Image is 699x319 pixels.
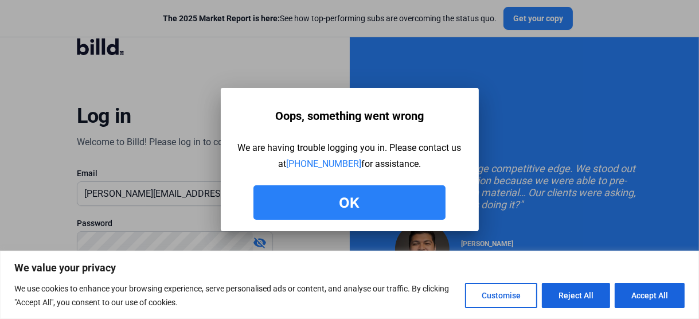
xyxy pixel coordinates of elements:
button: Reject All [542,283,610,308]
div: Oops, something went wrong [275,105,424,127]
p: We value your privacy [14,261,685,275]
a: [PHONE_NUMBER] [286,158,361,169]
button: Customise [465,283,537,308]
div: We are having trouble logging you in. Please contact us at for assistance. [238,140,462,172]
button: Ok [253,185,446,220]
p: We use cookies to enhance your browsing experience, serve personalised ads or content, and analys... [14,282,456,309]
button: Accept All [615,283,685,308]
